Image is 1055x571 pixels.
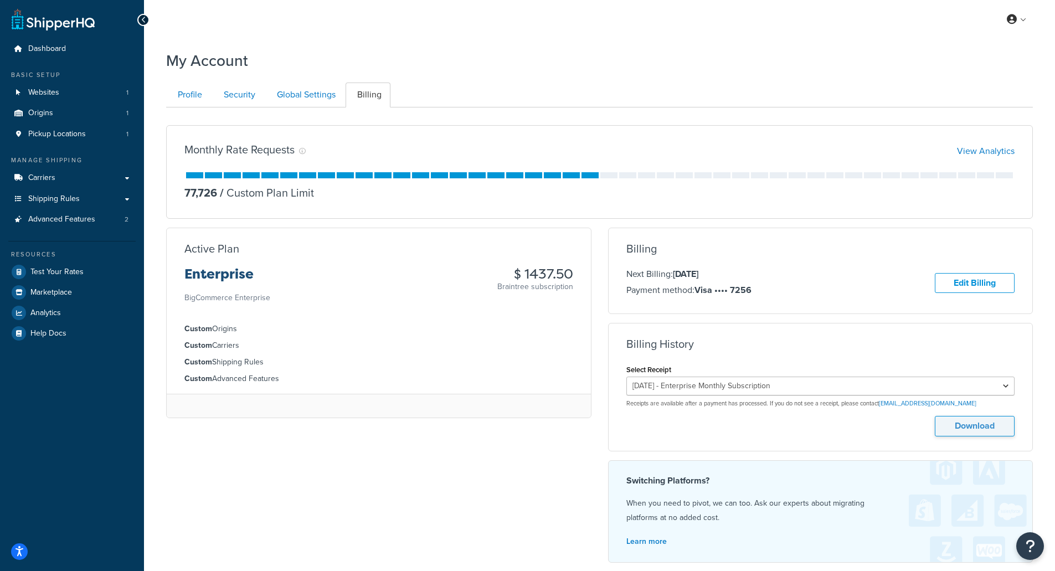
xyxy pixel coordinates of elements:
p: Custom Plan Limit [217,185,314,200]
p: Receipts are available after a payment has processed. If you do not see a receipt, please contact [626,399,1015,408]
span: / [220,184,224,201]
a: Advanced Features 2 [8,209,136,230]
h3: Monthly Rate Requests [184,143,295,156]
a: Dashboard [8,39,136,59]
li: Advanced Features [8,209,136,230]
li: Origins [184,323,573,335]
a: Profile [166,83,211,107]
span: Pickup Locations [28,130,86,139]
li: Carriers [184,339,573,352]
p: 77,726 [184,185,217,200]
span: Origins [28,109,53,118]
a: Edit Billing [935,273,1015,294]
span: 1 [126,109,128,118]
a: Billing [346,83,390,107]
a: Security [212,83,264,107]
h1: My Account [166,50,248,71]
a: Shipping Rules [8,189,136,209]
p: When you need to pivot, we can too. Ask our experts about migrating platforms at no added cost. [626,496,1015,525]
strong: [DATE] [673,268,698,280]
h3: Billing [626,243,657,255]
p: Braintree subscription [497,281,573,292]
li: Advanced Features [184,373,573,385]
a: Pickup Locations 1 [8,124,136,145]
span: Marketplace [30,288,72,297]
span: Test Your Rates [30,268,84,277]
a: Test Your Rates [8,262,136,282]
strong: Custom [184,323,212,335]
h3: Enterprise [184,267,270,290]
strong: Custom [184,373,212,384]
li: Websites [8,83,136,103]
button: Open Resource Center [1016,532,1044,560]
p: Next Billing: [626,267,752,281]
h4: Switching Platforms? [626,474,1015,487]
span: 1 [126,130,128,139]
li: Origins [8,103,136,124]
a: [EMAIL_ADDRESS][DOMAIN_NAME] [879,399,976,408]
div: Basic Setup [8,70,136,80]
strong: Visa •••• 7256 [694,284,752,296]
a: Carriers [8,168,136,188]
div: Resources [8,250,136,259]
a: Origins 1 [8,103,136,124]
a: Websites 1 [8,83,136,103]
a: View Analytics [957,145,1015,157]
span: Websites [28,88,59,97]
small: BigCommerce Enterprise [184,292,270,303]
span: Analytics [30,308,61,318]
span: Shipping Rules [28,194,80,204]
div: Manage Shipping [8,156,136,165]
h3: Active Plan [184,243,239,255]
span: Help Docs [30,329,66,338]
strong: Custom [184,356,212,368]
span: Carriers [28,173,55,183]
label: Select Receipt [626,366,671,374]
p: Payment method: [626,283,752,297]
h3: $ 1437.50 [497,267,573,281]
strong: Custom [184,339,212,351]
span: Dashboard [28,44,66,54]
span: Advanced Features [28,215,95,224]
button: Download [935,416,1015,436]
li: Pickup Locations [8,124,136,145]
a: Marketplace [8,282,136,302]
span: 1 [126,88,128,97]
li: Shipping Rules [184,356,573,368]
a: Analytics [8,303,136,323]
span: 2 [125,215,128,224]
a: Help Docs [8,323,136,343]
a: Learn more [626,536,667,547]
a: ShipperHQ Home [12,8,95,30]
a: Global Settings [265,83,344,107]
h3: Billing History [626,338,694,350]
